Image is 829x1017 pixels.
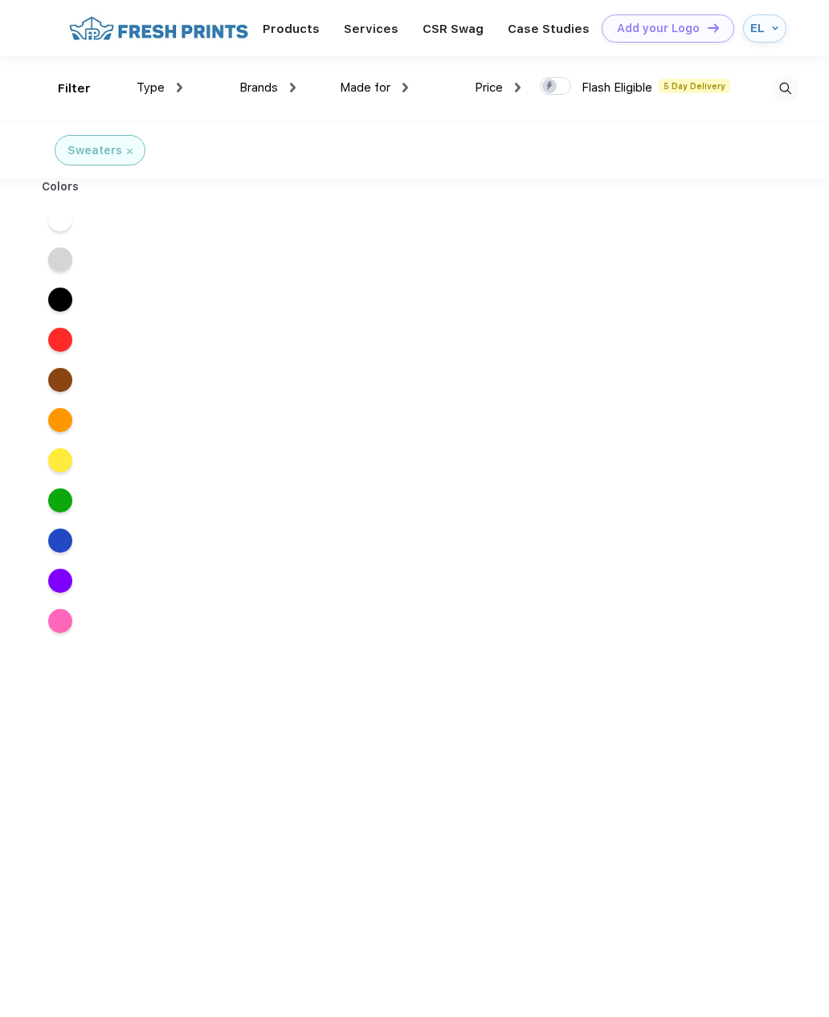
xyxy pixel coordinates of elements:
div: Filter [58,80,91,98]
img: DT [708,23,719,32]
a: Services [344,22,398,36]
a: CSR Swag [423,22,484,36]
span: Flash Eligible [582,80,652,95]
span: Type [137,80,165,95]
img: arrow_down_blue.svg [772,25,778,31]
img: dropdown.png [290,83,296,92]
img: filter_cancel.svg [127,149,133,154]
span: 5 Day Delivery [659,79,730,93]
img: dropdown.png [177,83,182,92]
img: fo%20logo%202.webp [64,14,253,43]
div: Add your Logo [617,22,700,35]
div: EL [750,22,768,35]
span: Made for [340,80,390,95]
img: desktop_search.svg [772,76,798,102]
img: dropdown.png [402,83,408,92]
img: dropdown.png [515,83,521,92]
span: Brands [239,80,278,95]
div: Colors [30,178,92,195]
a: Products [263,22,320,36]
span: Price [475,80,503,95]
div: Sweaters [67,142,122,159]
